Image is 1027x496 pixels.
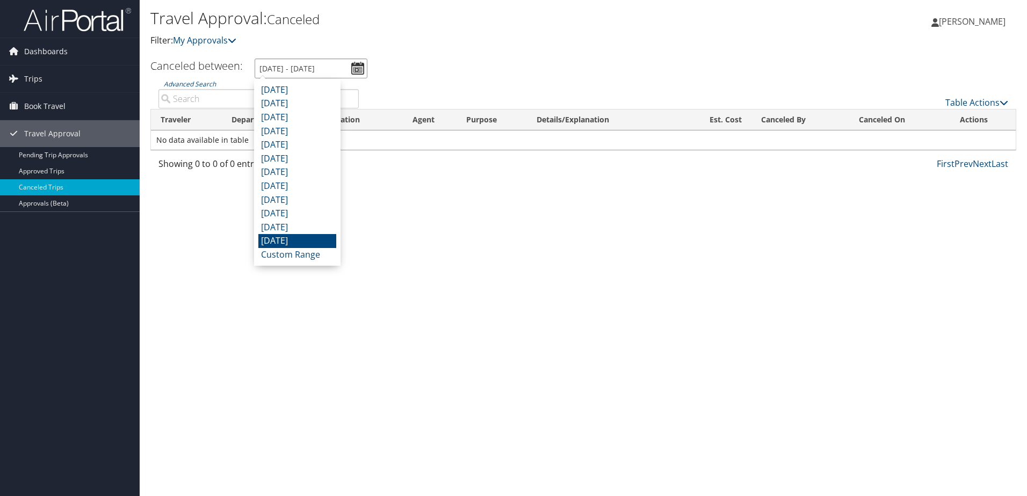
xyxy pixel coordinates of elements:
a: Advanced Search [164,79,216,89]
small: Canceled [267,10,320,28]
a: First [937,158,954,170]
img: airportal-logo.png [24,7,131,32]
th: Traveler: activate to sort column ascending [151,110,222,130]
li: Custom Range [258,248,336,262]
h3: Canceled between: [150,59,243,73]
th: Canceled By: activate to sort column ascending [751,110,849,130]
li: [DATE] [258,97,336,111]
li: [DATE] [258,165,336,179]
a: Last [992,158,1008,170]
td: No data available in table [151,130,1016,150]
li: [DATE] [258,193,336,207]
th: Details/Explanation [527,110,679,130]
span: Travel Approval [24,120,81,147]
th: Destination: activate to sort column ascending [307,110,403,130]
span: Trips [24,65,42,92]
a: My Approvals [173,34,236,46]
th: Est. Cost: activate to sort column ascending [679,110,751,130]
th: Canceled On: activate to sort column ascending [849,110,950,130]
th: Actions [950,110,1016,130]
div: Showing 0 to 0 of 0 entries [158,157,359,176]
li: [DATE] [258,138,336,152]
input: Advanced Search [158,89,359,108]
li: [DATE] [258,111,336,125]
th: Agent [403,110,457,130]
li: [DATE] [258,207,336,221]
h1: Travel Approval: [150,7,728,30]
a: Next [973,158,992,170]
li: [DATE] [258,152,336,166]
p: Filter: [150,34,728,48]
li: [DATE] [258,83,336,97]
span: Book Travel [24,93,66,120]
th: Purpose [457,110,527,130]
li: [DATE] [258,125,336,138]
li: [DATE] [258,234,336,248]
a: Prev [954,158,973,170]
span: Dashboards [24,38,68,65]
input: [DATE] - [DATE] [255,59,367,78]
a: Table Actions [945,97,1008,108]
span: [PERSON_NAME] [939,16,1006,27]
th: Departure: activate to sort column ascending [222,110,307,130]
li: [DATE] [258,179,336,193]
li: [DATE] [258,221,336,235]
a: [PERSON_NAME] [931,5,1016,38]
